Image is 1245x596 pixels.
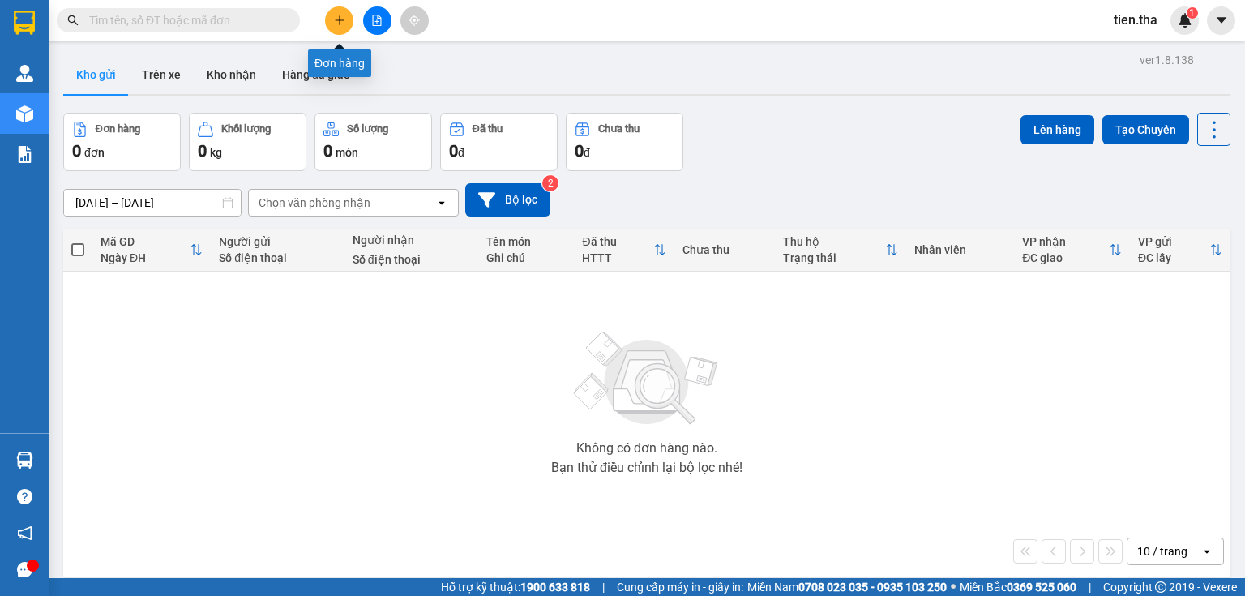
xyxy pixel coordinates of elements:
[336,146,358,159] span: món
[551,461,742,474] div: Bạn thử điều chỉnh lại bộ lọc nhé!
[486,235,567,248] div: Tên món
[1137,543,1187,560] div: 10 / trang
[1189,7,1195,19] span: 1
[84,146,105,159] span: đơn
[63,55,129,94] button: Kho gửi
[16,105,33,122] img: warehouse-icon
[1200,545,1213,558] svg: open
[259,195,370,211] div: Chọn văn phòng nhận
[1155,581,1166,593] span: copyright
[1022,251,1109,264] div: ĐC giao
[210,146,222,159] span: kg
[17,562,32,577] span: message
[371,15,383,26] span: file-add
[219,251,336,264] div: Số điện thoại
[440,113,558,171] button: Đã thu0đ
[363,6,391,35] button: file-add
[101,251,190,264] div: Ngày ĐH
[129,55,194,94] button: Trên xe
[1089,578,1091,596] span: |
[221,123,271,135] div: Khối lượng
[1214,13,1229,28] span: caret-down
[347,123,388,135] div: Số lượng
[101,235,190,248] div: Mã GD
[914,243,1006,256] div: Nhân viên
[1138,251,1209,264] div: ĐC lấy
[14,11,35,35] img: logo-vxr
[334,15,345,26] span: plus
[409,15,420,26] span: aim
[582,251,653,264] div: HTTT
[16,65,33,82] img: warehouse-icon
[96,123,140,135] div: Đơn hàng
[783,251,885,264] div: Trạng thái
[17,489,32,504] span: question-circle
[1207,6,1235,35] button: caret-down
[542,175,558,191] sup: 2
[775,229,906,272] th: Toggle SortBy
[682,243,767,256] div: Chưa thu
[1187,7,1198,19] sup: 1
[353,234,470,247] div: Người nhận
[1101,10,1170,30] span: tien.tha
[747,578,947,596] span: Miền Nam
[92,229,211,272] th: Toggle SortBy
[473,123,503,135] div: Đã thu
[308,49,371,77] div: Đơn hàng
[72,141,81,161] span: 0
[798,581,947,594] strong: 0708 023 035 - 0935 103 250
[314,113,432,171] button: Số lượng0món
[194,55,269,94] button: Kho nhận
[219,235,336,248] div: Người gửi
[17,525,32,541] span: notification
[1102,115,1189,144] button: Tạo Chuyến
[520,581,590,594] strong: 1900 633 818
[575,141,584,161] span: 0
[960,578,1076,596] span: Miền Bắc
[198,141,207,161] span: 0
[574,229,674,272] th: Toggle SortBy
[458,146,464,159] span: đ
[1014,229,1130,272] th: Toggle SortBy
[63,113,181,171] button: Đơn hàng0đơn
[67,15,79,26] span: search
[951,584,956,590] span: ⚪️
[325,6,353,35] button: plus
[1140,51,1194,69] div: ver 1.8.138
[89,11,280,29] input: Tìm tên, số ĐT hoặc mã đơn
[486,251,567,264] div: Ghi chú
[582,235,653,248] div: Đã thu
[783,235,885,248] div: Thu hộ
[1178,13,1192,28] img: icon-new-feature
[400,6,429,35] button: aim
[323,141,332,161] span: 0
[576,442,717,455] div: Không có đơn hàng nào.
[16,146,33,163] img: solution-icon
[16,452,33,469] img: warehouse-icon
[584,146,590,159] span: đ
[353,253,470,266] div: Số điện thoại
[1130,229,1230,272] th: Toggle SortBy
[189,113,306,171] button: Khối lượng0kg
[64,190,241,216] input: Select a date range.
[449,141,458,161] span: 0
[566,113,683,171] button: Chưa thu0đ
[617,578,743,596] span: Cung cấp máy in - giấy in:
[1022,235,1109,248] div: VP nhận
[598,123,640,135] div: Chưa thu
[465,183,550,217] button: Bộ lọc
[441,578,590,596] span: Hỗ trợ kỹ thuật:
[1007,581,1076,594] strong: 0369 525 060
[1020,115,1094,144] button: Lên hàng
[602,578,605,596] span: |
[269,55,363,94] button: Hàng đã giao
[435,196,448,209] svg: open
[1138,235,1209,248] div: VP gửi
[566,322,728,435] img: svg+xml;base64,PHN2ZyBjbGFzcz0ibGlzdC1wbHVnX19zdmciIHhtbG5zPSJodHRwOi8vd3d3LnczLm9yZy8yMDAwL3N2Zy...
